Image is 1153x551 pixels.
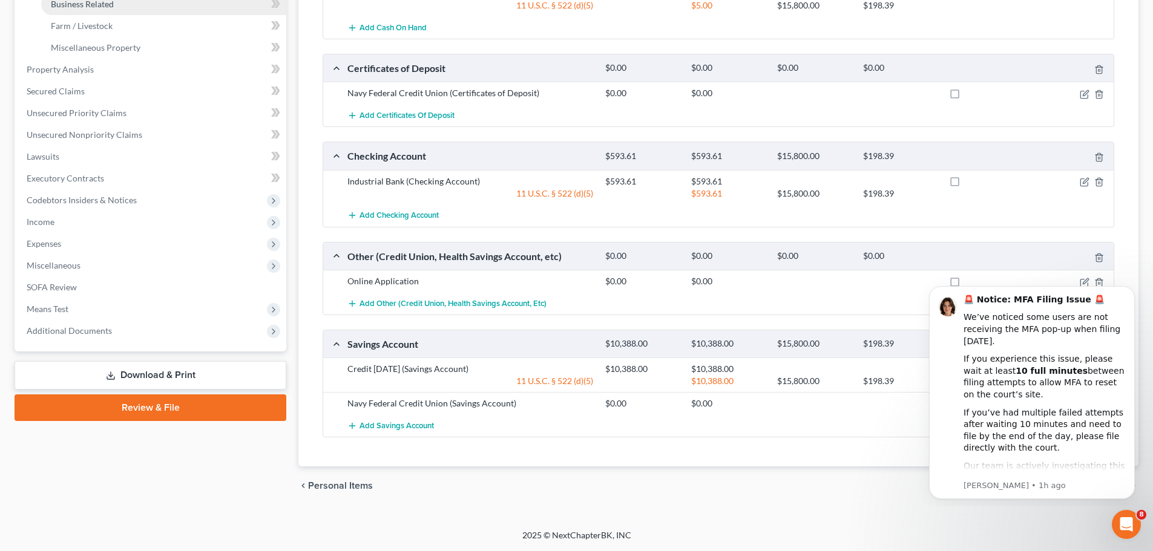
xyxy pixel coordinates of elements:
div: $198.39 [857,338,943,350]
span: Secured Claims [27,86,85,96]
button: Add Certificates of Deposit [347,104,455,126]
div: $0.00 [599,250,685,262]
div: $593.61 [685,151,771,162]
div: Industrial Bank (Checking Account) [341,175,599,187]
div: $15,800.00 [771,375,857,387]
a: SOFA Review [17,276,286,298]
span: Executory Contracts [27,173,104,183]
button: Add Savings Account [347,414,434,437]
a: Unsecured Priority Claims [17,102,286,124]
iframe: Intercom notifications message [911,275,1153,506]
div: 11 U.S.C. § 522 (d)(5) [341,375,599,387]
a: Review & File [15,394,286,421]
span: 8 [1137,510,1146,520]
div: $0.00 [685,275,771,287]
div: Navy Federal Credit Union (Savings Account) [341,397,599,409]
div: Online Application [341,275,599,287]
span: Expenses [27,238,61,249]
span: Unsecured Nonpriority Claims [27,129,142,140]
iframe: Intercom live chat [1112,510,1141,539]
div: $0.00 [771,250,857,262]
span: Means Test [27,304,68,314]
div: $10,388.00 [685,338,771,350]
div: $198.39 [857,151,943,162]
div: $0.00 [599,87,685,99]
div: $10,388.00 [599,338,685,350]
div: $15,800.00 [771,151,857,162]
i: chevron_left [298,481,308,491]
a: Property Analysis [17,59,286,80]
span: Lawsuits [27,151,59,161]
div: $0.00 [685,250,771,262]
div: $593.61 [685,175,771,187]
div: $0.00 [599,397,685,409]
span: Unsecured Priority Claims [27,108,126,118]
div: 11 U.S.C. § 522 (d)(5) [341,187,599,200]
div: $15,800.00 [771,187,857,200]
div: $198.39 [857,187,943,200]
div: Credit [DATE] (Savings Account) [341,363,599,375]
div: 2025 © NextChapterBK, INC [232,529,922,551]
div: $593.61 [685,187,771,200]
span: Miscellaneous Property [51,42,140,53]
div: $198.39 [857,375,943,387]
div: Checking Account [341,149,599,162]
div: Navy Federal Credit Union (Certificates of Deposit) [341,87,599,99]
div: $10,388.00 [685,375,771,387]
div: $593.61 [599,151,685,162]
div: $0.00 [685,397,771,409]
span: Farm / Livestock [51,21,113,31]
span: Add Certificates of Deposit [360,111,455,120]
span: SOFA Review [27,282,77,292]
button: Add Other (Credit Union, Health Savings Account, etc) [347,292,547,315]
a: Unsecured Nonpriority Claims [17,124,286,146]
div: $593.61 [599,175,685,187]
a: Lawsuits [17,146,286,168]
div: $10,388.00 [685,363,771,375]
div: $10,388.00 [599,363,685,375]
div: $0.00 [771,62,857,74]
button: chevron_left Personal Items [298,481,373,491]
span: Personal Items [308,481,373,491]
span: Add Cash on Hand [360,23,427,33]
a: Farm / Livestock [41,15,286,37]
span: Add Savings Account [360,421,434,431]
div: $15,800.00 [771,338,857,350]
a: Secured Claims [17,80,286,102]
a: Download & Print [15,361,286,390]
div: Other (Credit Union, Health Savings Account, etc) [341,250,599,262]
span: Add Other (Credit Union, Health Savings Account, etc) [360,299,547,308]
span: Property Analysis [27,64,94,74]
span: Miscellaneous [27,260,80,270]
div: $0.00 [599,62,685,74]
span: Income [27,217,54,227]
div: $0.00 [685,87,771,99]
span: Additional Documents [27,325,112,336]
span: Add Checking Account [360,211,439,221]
span: Codebtors Insiders & Notices [27,195,137,205]
button: Add Cash on Hand [347,16,427,39]
div: $0.00 [857,62,943,74]
button: Add Checking Account [347,204,439,227]
div: $0.00 [599,275,685,287]
a: Executory Contracts [17,168,286,189]
div: $0.00 [857,250,943,262]
a: Miscellaneous Property [41,37,286,59]
div: Certificates of Deposit [341,62,599,74]
div: $0.00 [685,62,771,74]
div: Savings Account [341,337,599,350]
